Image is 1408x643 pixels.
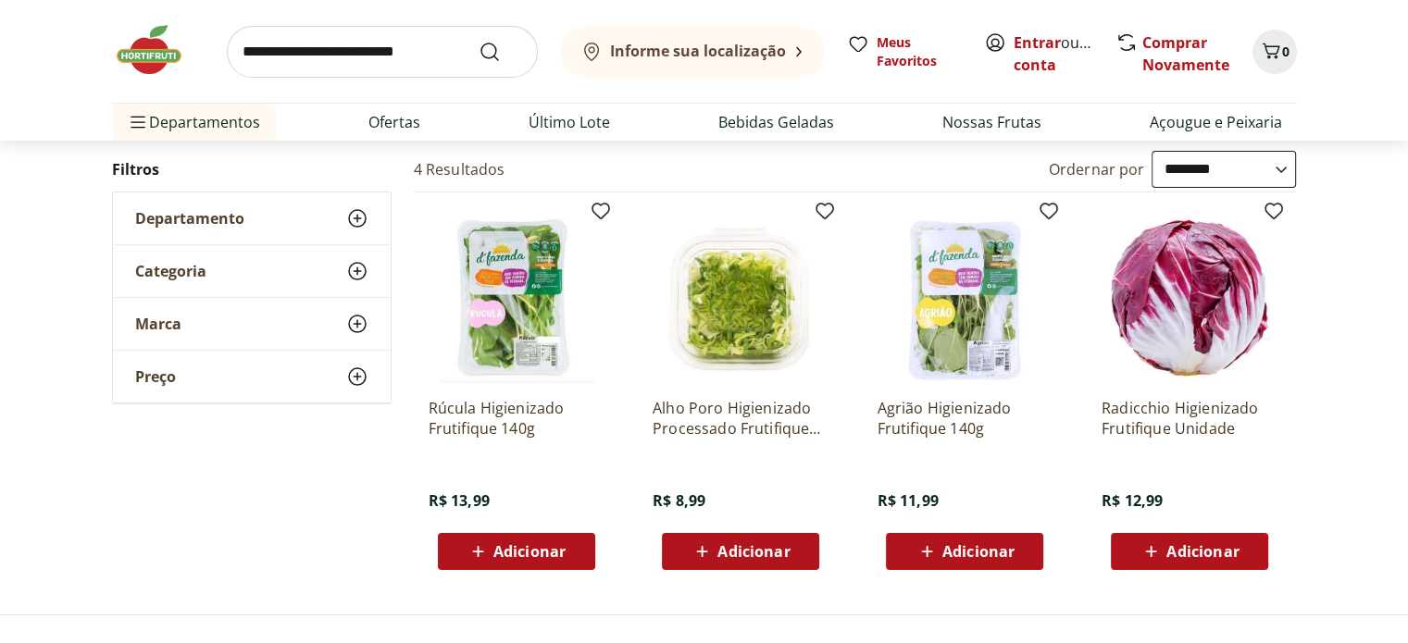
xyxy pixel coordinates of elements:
[113,298,391,350] button: Marca
[653,490,705,511] span: R$ 8,99
[429,398,604,439] a: Rúcula Higienizado Frutifique 140g
[1252,30,1297,74] button: Carrinho
[112,151,392,188] h2: Filtros
[942,544,1015,559] span: Adicionar
[113,245,391,297] button: Categoria
[227,26,538,78] input: search
[886,533,1043,570] button: Adicionar
[135,367,176,386] span: Preço
[1150,111,1282,133] a: Açougue e Peixaria
[113,192,391,244] button: Departamento
[653,398,829,439] a: Alho Poro Higienizado Processado Frutifique 110g
[529,111,610,133] a: Último Lote
[1102,207,1277,383] img: Radicchio Higienizado Frutifique Unidade
[1102,490,1163,511] span: R$ 12,99
[847,33,962,70] a: Meus Favoritos
[877,207,1053,383] img: Agrião Higienizado Frutifique 140g
[127,100,149,144] button: Menu
[112,22,205,78] img: Hortifruti
[560,26,825,78] button: Informe sua localização
[479,41,523,63] button: Submit Search
[877,398,1053,439] a: Agrião Higienizado Frutifique 140g
[610,41,786,61] b: Informe sua localização
[1014,32,1115,75] a: Criar conta
[1102,398,1277,439] a: Radicchio Higienizado Frutifique Unidade
[877,490,938,511] span: R$ 11,99
[1111,533,1268,570] button: Adicionar
[135,262,206,280] span: Categoria
[135,315,181,333] span: Marca
[429,207,604,383] img: Rúcula Higienizado Frutifique 140g
[1142,32,1229,75] a: Comprar Novamente
[135,209,244,228] span: Departamento
[1014,32,1061,53] a: Entrar
[414,159,505,179] h2: 4 Resultados
[127,100,260,144] span: Departamentos
[877,33,962,70] span: Meus Favoritos
[718,111,834,133] a: Bebidas Geladas
[438,533,595,570] button: Adicionar
[662,533,819,570] button: Adicionar
[1282,43,1290,60] span: 0
[653,207,829,383] img: Alho Poro Higienizado Processado Frutifique 110g
[493,544,566,559] span: Adicionar
[1166,544,1239,559] span: Adicionar
[717,544,790,559] span: Adicionar
[1049,159,1145,179] label: Ordernar por
[429,490,490,511] span: R$ 13,99
[1014,31,1096,76] span: ou
[368,111,420,133] a: Ofertas
[113,351,391,402] button: Preço
[942,111,1041,133] a: Nossas Frutas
